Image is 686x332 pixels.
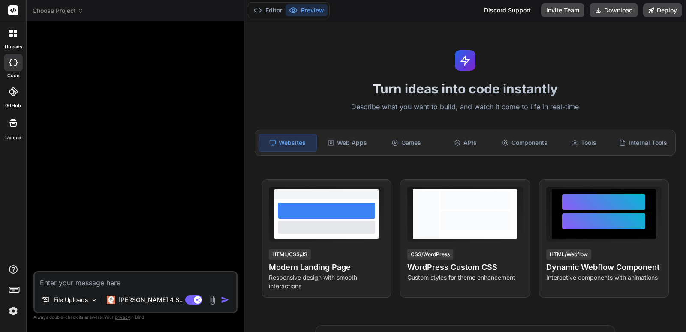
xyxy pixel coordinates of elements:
h4: Dynamic Webflow Component [546,261,662,273]
div: Components [496,134,554,152]
p: Custom styles for theme enhancement [407,273,523,282]
span: Choose Project [33,6,84,15]
div: Internal Tools [614,134,672,152]
img: settings [6,304,21,318]
label: Upload [5,134,21,141]
div: Web Apps [319,134,376,152]
div: HTML/Webflow [546,249,591,260]
p: Responsive design with smooth interactions [269,273,384,290]
img: attachment [208,295,217,305]
label: threads [4,43,22,51]
img: icon [221,296,229,304]
button: Editor [250,4,286,16]
div: CSS/WordPress [407,249,453,260]
p: Describe what you want to build, and watch it come to life in real-time [250,102,681,113]
button: Preview [286,4,328,16]
h4: Modern Landing Page [269,261,384,273]
label: GitHub [5,102,21,109]
button: Invite Team [541,3,584,17]
div: Games [378,134,435,152]
span: privacy [115,314,130,320]
label: code [7,72,19,79]
h4: WordPress Custom CSS [407,261,523,273]
div: APIs [437,134,494,152]
div: Discord Support [479,3,536,17]
div: Websites [259,134,317,152]
div: HTML/CSS/JS [269,249,311,260]
p: File Uploads [54,296,88,304]
p: Always double-check its answers. Your in Bind [33,313,238,321]
button: Deploy [643,3,682,17]
p: Interactive components with animations [546,273,662,282]
div: Tools [555,134,613,152]
h1: Turn ideas into code instantly [250,81,681,96]
p: [PERSON_NAME] 4 S.. [119,296,183,304]
img: Claude 4 Sonnet [107,296,115,304]
button: Download [590,3,638,17]
img: Pick Models [90,296,98,304]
